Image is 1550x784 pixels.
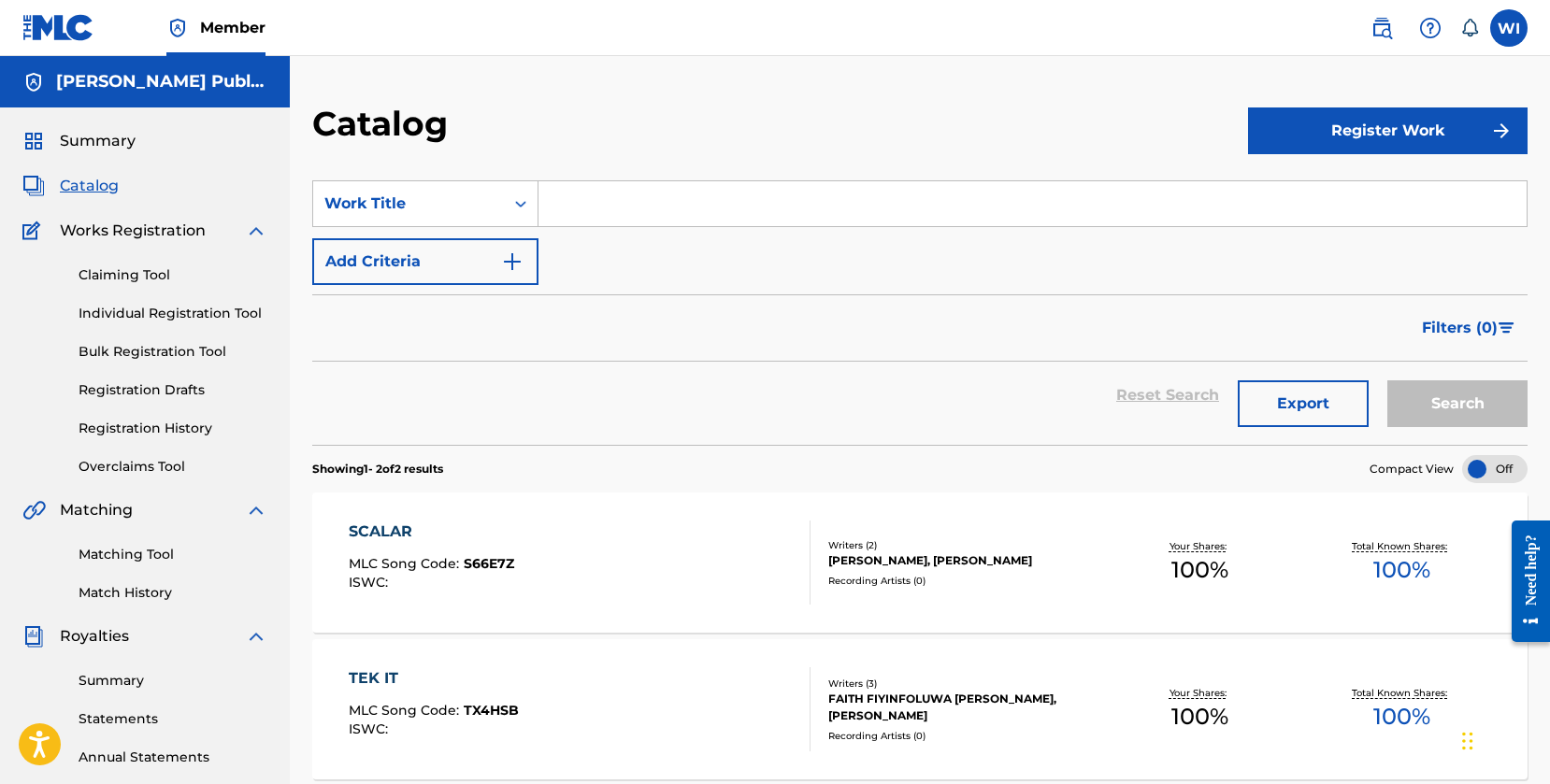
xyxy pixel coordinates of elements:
a: SCALARMLC Song Code:S66E7ZISWC:Writers (2)[PERSON_NAME], [PERSON_NAME]Recording Artists (0)Your S... [312,492,1528,633]
img: Catalog [22,175,45,197]
a: Match History [79,583,267,603]
img: expand [245,499,267,521]
p: Your Shares: [1170,539,1231,553]
img: Top Rightsholder [166,17,189,39]
img: MLC Logo [22,14,94,41]
div: User Menu [1490,9,1528,47]
div: Writers ( 3 ) [828,677,1099,691]
img: search [1371,17,1393,39]
button: Filters (0) [1411,305,1528,351]
a: Matching Tool [79,545,267,564]
img: f7272a7cc735f4ea7f67.svg [1490,120,1513,142]
span: S66E7Z [464,555,514,572]
button: Add Criteria [312,238,538,285]
iframe: Chat Widget [1457,694,1550,784]
div: Notifications [1460,19,1479,37]
span: Works Registration [60,220,206,242]
span: MLC Song Code : [349,702,464,719]
button: Register Work [1248,107,1528,154]
img: expand [245,625,267,648]
span: 100 % [1171,700,1228,734]
button: Export [1238,380,1369,427]
img: Accounts [22,71,45,93]
span: Summary [60,130,136,152]
span: Catalog [60,175,119,197]
div: Drag [1462,713,1473,769]
p: Total Known Shares: [1352,539,1452,553]
span: ISWC : [349,574,393,591]
div: Recording Artists ( 0 ) [828,729,1099,743]
a: Public Search [1363,9,1400,47]
img: expand [245,220,267,242]
a: Individual Registration Tool [79,304,267,323]
a: Claiming Tool [79,265,267,285]
img: filter [1499,322,1514,334]
span: Filters ( 0 ) [1422,317,1498,339]
div: FAITH FIYINFOLUWA [PERSON_NAME], [PERSON_NAME] [828,691,1099,724]
form: Search Form [312,180,1528,445]
p: Your Shares: [1170,686,1231,700]
a: CatalogCatalog [22,175,119,197]
a: Summary [79,671,267,691]
a: Registration Drafts [79,380,267,400]
img: Works Registration [22,220,47,242]
p: Total Known Shares: [1352,686,1452,700]
a: SummarySummary [22,130,136,152]
img: Summary [22,130,45,152]
span: ISWC : [349,720,393,737]
a: TEK ITMLC Song Code:TX4HSBISWC:Writers (3)FAITH FIYINFOLUWA [PERSON_NAME], [PERSON_NAME]Recording... [312,639,1528,779]
span: 100 % [1171,553,1228,587]
a: Bulk Registration Tool [79,342,267,362]
div: SCALAR [349,520,514,543]
span: Member [200,17,266,38]
span: MLC Song Code : [349,555,464,572]
img: Matching [22,499,46,521]
span: 100 % [1373,700,1430,734]
span: Compact View [1370,461,1454,478]
div: Writers ( 2 ) [828,538,1099,552]
h5: Probal Publishing [56,71,267,93]
a: Registration History [79,419,267,438]
span: Royalties [60,625,129,648]
a: Statements [79,709,267,729]
div: Work Title [324,192,493,215]
img: help [1419,17,1442,39]
img: 9d2ae6d4665cec9f34b9.svg [501,250,524,273]
a: Annual Statements [79,748,267,767]
span: 100 % [1373,553,1430,587]
img: Royalties [22,625,45,648]
h2: Catalog [312,103,457,145]
div: TEK IT [349,667,519,690]
p: Showing 1 - 2 of 2 results [312,461,443,478]
iframe: Resource Center [1498,506,1550,657]
div: Recording Artists ( 0 ) [828,574,1099,588]
div: Help [1412,9,1449,47]
span: Matching [60,499,133,521]
span: TX4HSB [464,702,519,719]
a: Overclaims Tool [79,457,267,477]
div: [PERSON_NAME], [PERSON_NAME] [828,552,1099,569]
